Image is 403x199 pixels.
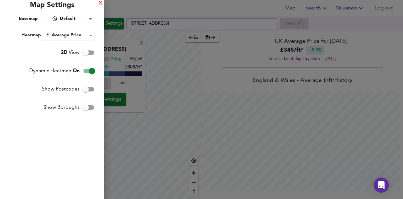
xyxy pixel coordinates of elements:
span: Show Boroughs [43,104,80,111]
span: Basemap [19,16,38,21]
span: On [73,68,80,73]
div: Open Intercom Messenger [374,178,389,193]
div: Average Price [41,30,94,40]
span: 2D [61,50,67,55]
div: X [99,1,103,6]
span: Dynamic Heatmap [29,67,80,75]
span: Heatmap [21,33,41,37]
span: View [61,49,80,56]
div: Default [41,14,94,24]
span: Show Postcodes [42,85,80,93]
